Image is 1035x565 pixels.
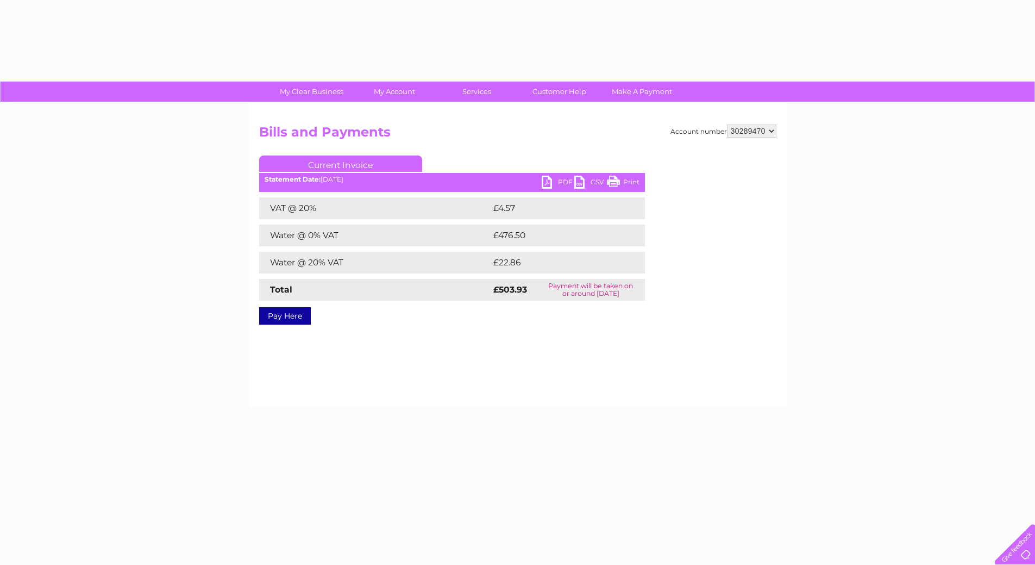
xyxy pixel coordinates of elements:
[491,197,619,219] td: £4.57
[493,284,527,295] strong: £503.93
[259,176,645,183] div: [DATE]
[349,82,439,102] a: My Account
[597,82,687,102] a: Make A Payment
[542,176,574,191] a: PDF
[259,125,776,145] h2: Bills and Payments
[259,156,422,172] a: Current Invoice
[491,252,623,274] td: £22.86
[259,307,311,325] a: Pay Here
[515,82,604,102] a: Customer Help
[259,197,491,219] td: VAT @ 20%
[259,252,491,274] td: Water @ 20% VAT
[259,225,491,246] td: Water @ 0% VAT
[267,82,356,102] a: My Clear Business
[270,284,292,295] strong: Total
[670,125,776,138] div: Account number
[432,82,522,102] a: Services
[537,279,644,301] td: Payment will be taken on or around [DATE]
[574,176,607,191] a: CSV
[491,225,625,246] td: £476.50
[607,176,639,191] a: Print
[265,175,321,183] b: Statement Date:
